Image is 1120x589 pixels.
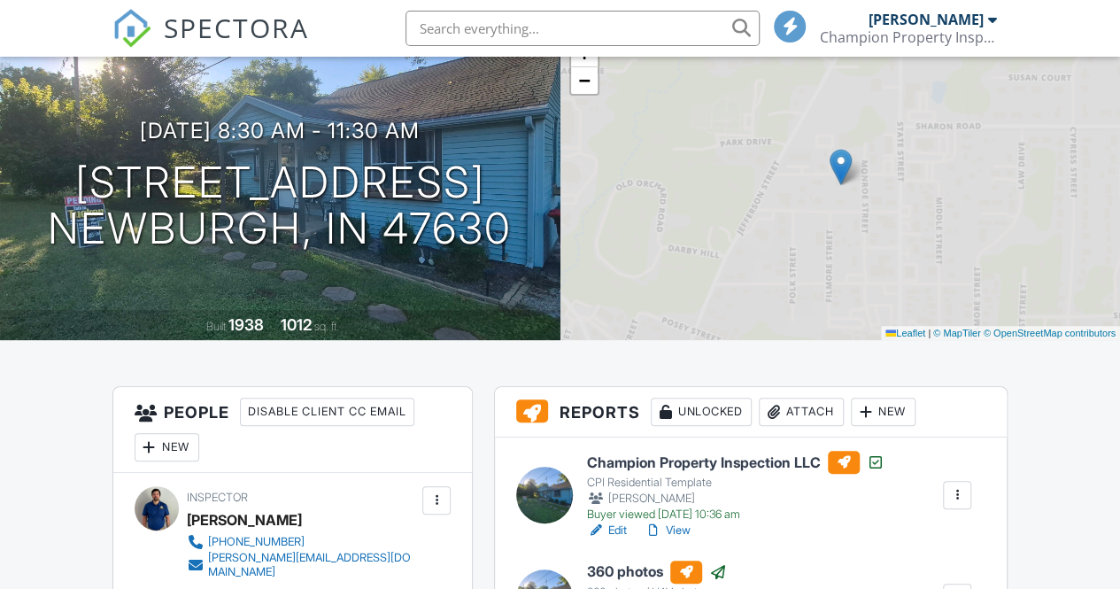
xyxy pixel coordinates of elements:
a: View [645,522,691,539]
div: Buyer viewed [DATE] 10:36 am [587,508,884,522]
h3: People [113,387,473,473]
h3: [DATE] 8:30 am - 11:30 am [140,119,420,143]
div: 1012 [281,315,312,334]
div: [PERSON_NAME] [587,490,884,508]
a: SPECTORA [112,24,309,61]
div: [PERSON_NAME] [187,507,302,533]
span: SPECTORA [164,9,309,46]
div: [PERSON_NAME] [869,11,984,28]
a: Zoom out [571,67,598,94]
a: Leaflet [885,328,925,338]
h1: [STREET_ADDRESS] Newburgh, IN 47630 [48,159,512,253]
div: New [851,398,915,426]
div: [PERSON_NAME][EMAIL_ADDRESS][DOMAIN_NAME] [208,551,419,579]
a: Champion Property Inspection LLC CPI Residential Template [PERSON_NAME] Buyer viewed [DATE] 10:36 am [587,451,884,522]
span: − [578,69,590,91]
a: Edit [587,522,627,539]
h6: Champion Property Inspection LLC [587,451,884,474]
span: sq. ft. [314,320,339,333]
span: Built [206,320,226,333]
img: Marker [830,149,852,185]
div: New [135,433,199,461]
img: The Best Home Inspection Software - Spectora [112,9,151,48]
div: Unlocked [651,398,752,426]
input: Search everything... [406,11,760,46]
div: [PHONE_NUMBER] [208,535,305,549]
div: 1938 [228,315,264,334]
a: © OpenStreetMap contributors [984,328,1116,338]
div: CPI Residential Template [587,476,884,490]
h6: 360 photos [587,561,727,584]
div: Attach [759,398,844,426]
a: [PERSON_NAME][EMAIL_ADDRESS][DOMAIN_NAME] [187,551,419,579]
span: | [928,328,931,338]
a: [PHONE_NUMBER] [187,533,419,551]
h3: Reports [495,387,1007,438]
div: Disable Client CC Email [240,398,414,426]
a: © MapTiler [933,328,981,338]
span: Inspector [187,491,248,504]
div: Champion Property Inspection LLC [820,28,997,46]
